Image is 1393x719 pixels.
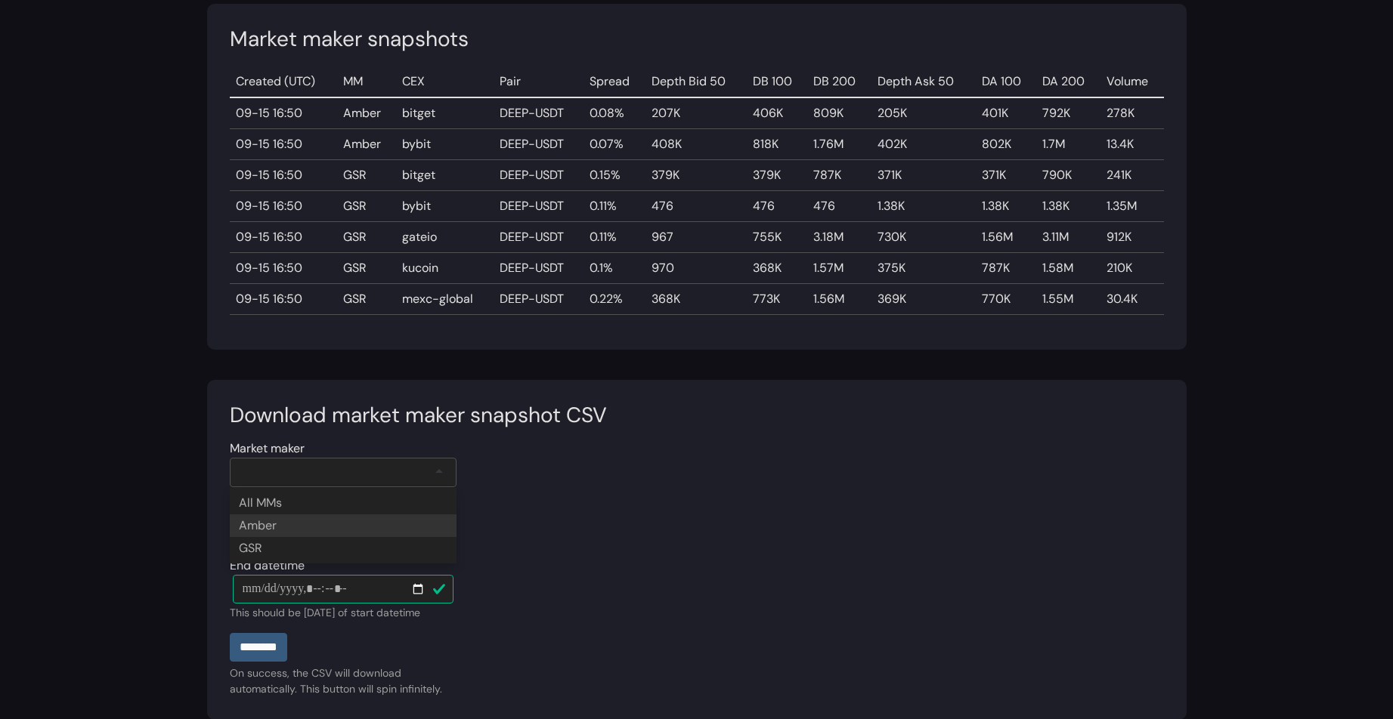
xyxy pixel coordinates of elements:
td: DB 200 [807,66,871,97]
td: GSR [337,284,396,315]
td: 278K [1100,97,1164,129]
td: bybit [396,191,494,222]
td: 408K [645,129,747,160]
td: 1.56M [976,222,1036,253]
td: GSR [337,191,396,222]
td: 818K [747,129,807,160]
td: Amber [337,129,396,160]
td: 476 [807,191,871,222]
td: 0.07% [584,129,645,160]
td: 09-15 16:50 [230,284,338,315]
td: Depth Ask 50 [871,66,976,97]
small: This should be [DATE] of start datetime [230,606,420,619]
td: 1.38K [976,191,1036,222]
td: GSR [337,160,396,191]
td: DEEP-USDT [494,160,584,191]
div: All MMs [230,492,457,514]
td: 809K [807,97,871,129]
td: 207K [645,97,747,129]
td: 0.1% [584,253,645,284]
td: DEEP-USDT [494,191,584,222]
h3: Market maker snapshots [230,26,1164,52]
td: 402K [871,129,976,160]
td: mexc-global [396,284,494,315]
td: 912K [1100,222,1164,253]
td: Amber [337,97,396,129]
td: DA 200 [1036,66,1100,97]
td: 371K [871,160,976,191]
td: 0.11% [584,222,645,253]
td: 371K [976,160,1036,191]
td: 09-15 16:50 [230,253,338,284]
td: 1.38K [871,191,976,222]
td: CEX [396,66,494,97]
td: 1.76M [807,129,871,160]
td: 802K [976,129,1036,160]
td: 3.11M [1036,222,1100,253]
td: 368K [645,284,747,315]
td: GSR [337,222,396,253]
td: 379K [747,160,807,191]
td: 476 [645,191,747,222]
td: 770K [976,284,1036,315]
td: Created (UTC) [230,66,338,97]
td: Spread [584,66,645,97]
h3: Download market maker snapshot CSV [230,403,1164,428]
td: 406K [747,97,807,129]
div: Amber [230,514,457,537]
label: Market maker [230,440,305,458]
div: On success, the CSV will download automatically. This button will spin infinitely. [230,665,457,697]
td: 790K [1036,160,1100,191]
td: 967 [645,222,747,253]
td: 09-15 16:50 [230,222,338,253]
td: 205K [871,97,976,129]
td: 09-15 16:50 [230,97,338,129]
td: 1.38K [1036,191,1100,222]
td: GSR [337,253,396,284]
label: End datetime [230,557,305,575]
td: Pair [494,66,584,97]
td: 792K [1036,97,1100,129]
td: 0.22% [584,284,645,315]
td: 09-15 16:50 [230,129,338,160]
td: 773K [747,284,807,315]
td: Volume [1100,66,1164,97]
td: DEEP-USDT [494,129,584,160]
td: MM [337,66,396,97]
td: 970 [645,253,747,284]
td: 09-15 16:50 [230,160,338,191]
td: kucoin [396,253,494,284]
td: 476 [747,191,807,222]
td: 241K [1100,160,1164,191]
td: 368K [747,253,807,284]
td: 0.08% [584,97,645,129]
td: DEEP-USDT [494,97,584,129]
td: 787K [976,253,1036,284]
td: DEEP-USDT [494,222,584,253]
td: 0.15% [584,160,645,191]
td: 3.18M [807,222,871,253]
td: 1.57M [807,253,871,284]
td: 401K [976,97,1036,129]
td: gateio [396,222,494,253]
td: 09-15 16:50 [230,191,338,222]
td: 375K [871,253,976,284]
td: 1.35M [1100,191,1164,222]
div: GSR [230,537,457,560]
td: DB 100 [747,66,807,97]
td: 0.11% [584,191,645,222]
td: bybit [396,129,494,160]
td: DA 100 [976,66,1036,97]
td: 369K [871,284,976,315]
td: DEEP-USDT [494,253,584,284]
td: Depth Bid 50 [645,66,747,97]
td: 1.55M [1036,284,1100,315]
td: 755K [747,222,807,253]
td: 30.4K [1100,284,1164,315]
td: 787K [807,160,871,191]
td: 1.56M [807,284,871,315]
td: 210K [1100,253,1164,284]
td: bitget [396,160,494,191]
td: DEEP-USDT [494,284,584,315]
td: bitget [396,97,494,129]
